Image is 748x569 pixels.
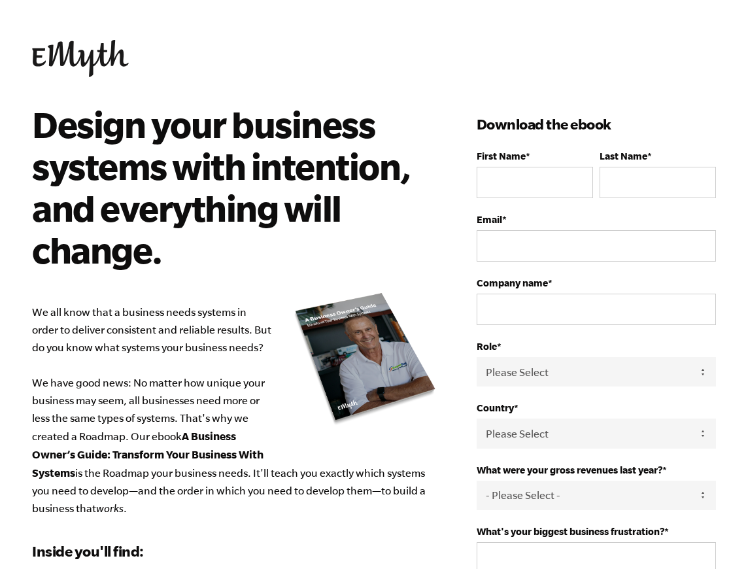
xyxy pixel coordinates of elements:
img: EMyth [32,40,129,77]
span: Company name [477,277,548,288]
span: What were your gross revenues last year? [477,464,662,475]
h3: Download the ebook [477,114,716,135]
span: Email [477,214,502,225]
h3: Inside you'll find: [32,541,437,562]
p: We all know that a business needs systems in order to deliver consistent and reliable results. Bu... [32,303,437,517]
img: new_roadmap_cover_093019 [294,292,437,426]
span: First Name [477,150,526,162]
span: Role [477,341,497,352]
span: Last Name [600,150,647,162]
b: A Business Owner’s Guide: Transform Your Business With Systems [32,430,263,479]
h2: Design your business systems with intention, and everything will change. [32,103,418,271]
em: works [96,502,124,514]
span: What's your biggest business frustration? [477,526,664,537]
span: Country [477,402,514,413]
